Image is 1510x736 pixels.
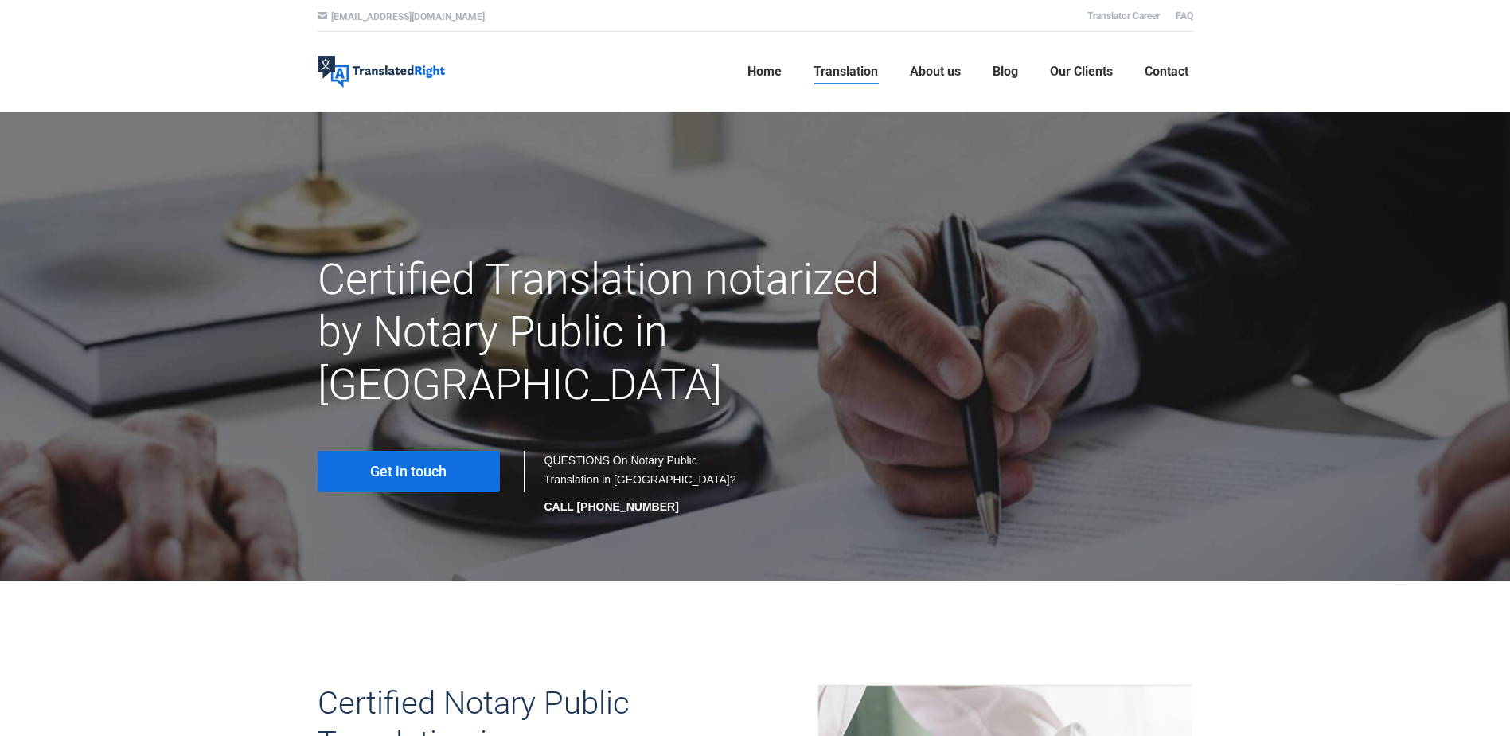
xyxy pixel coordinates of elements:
span: Blog [993,64,1018,80]
strong: CALL [PHONE_NUMBER] [544,500,679,513]
span: Our Clients [1050,64,1113,80]
a: [EMAIL_ADDRESS][DOMAIN_NAME] [331,11,485,22]
span: Translation [814,64,878,80]
img: Translated Right [318,56,445,88]
a: Contact [1140,46,1193,97]
a: Get in touch [318,451,500,492]
h1: Certified Translation notarized by Notary Public in [GEOGRAPHIC_DATA] [318,253,893,411]
a: Translator Career [1087,10,1160,22]
a: Home [743,46,786,97]
a: About us [905,46,966,97]
a: Blog [988,46,1023,97]
a: FAQ [1176,10,1193,22]
div: QUESTIONS On Notary Public Translation in [GEOGRAPHIC_DATA]? [544,451,739,516]
a: Our Clients [1045,46,1118,97]
span: Home [747,64,782,80]
a: Translation [809,46,883,97]
span: About us [910,64,961,80]
span: Get in touch [370,464,447,480]
span: Contact [1145,64,1188,80]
